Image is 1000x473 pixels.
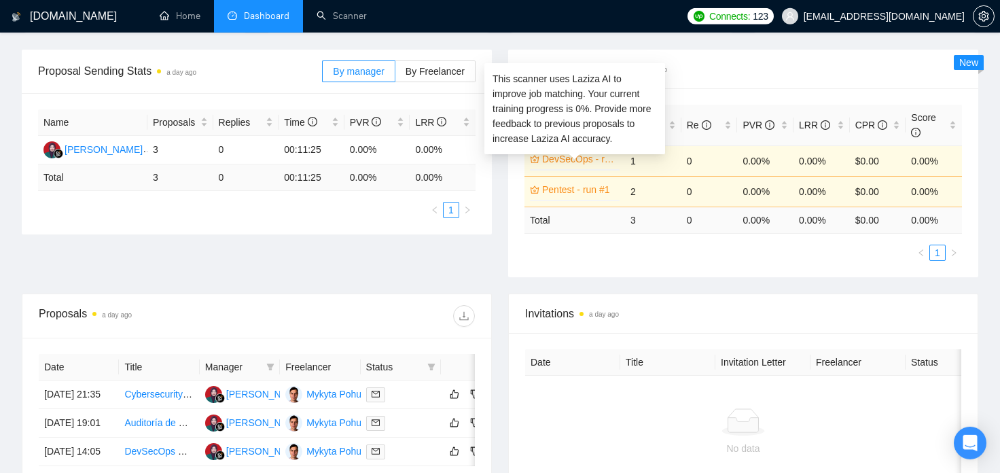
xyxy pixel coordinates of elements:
[213,164,279,191] td: 0
[54,149,63,158] img: gigradar-bm.png
[929,245,946,261] li: 1
[226,415,304,430] div: [PERSON_NAME]
[372,447,380,455] span: mail
[205,386,222,403] img: NF
[687,120,711,130] span: Re
[102,311,132,319] time: a day ago
[793,207,850,233] td: 0.00 %
[542,152,617,167] a: DevSecOps - run #1
[215,422,225,432] img: gigradar-bm.png
[228,11,237,20] span: dashboard
[470,417,480,428] span: dislike
[911,128,921,137] span: info-circle
[284,117,317,128] span: Time
[625,145,681,176] td: 1
[950,249,958,257] span: right
[344,136,410,164] td: 0.00%
[470,389,480,400] span: dislike
[205,415,222,432] img: NF
[119,354,199,381] th: Title
[454,311,474,321] span: download
[906,145,962,176] td: 0.00%
[450,389,459,400] span: like
[753,9,768,24] span: 123
[410,164,476,191] td: 0.00 %
[226,387,304,402] div: [PERSON_NAME]
[681,207,738,233] td: 0
[906,207,962,233] td: 0.00 %
[372,419,380,427] span: mail
[147,109,213,136] th: Proposals
[205,445,304,456] a: NF[PERSON_NAME]
[524,60,962,77] span: Scanner Breakdown
[285,386,302,403] img: MP
[810,349,906,376] th: Freelancer
[350,117,382,128] span: PVR
[715,349,810,376] th: Invitation Letter
[124,389,400,400] a: Cybersecurity Specialist for Network Security and Threat Analysis
[306,387,398,402] div: Mykyta Pohurzhelskyi
[850,207,906,233] td: $ 0.00
[765,120,774,130] span: info-circle
[737,176,793,207] td: 0.00%
[205,443,222,460] img: NF
[625,176,681,207] td: 2
[38,63,322,80] span: Proposal Sending Stats
[372,390,380,398] span: mail
[344,164,410,191] td: 0.00 %
[930,245,945,260] a: 1
[306,444,398,459] div: Mykyta Pohurzhelskyi
[709,9,750,24] span: Connects:
[43,141,60,158] img: NF
[119,409,199,438] td: Auditoría de Ciberseguridad Web y Evaluación de Código – Plataforma LegalTech
[453,305,475,327] button: download
[694,11,704,22] img: upwork-logo.png
[65,142,143,157] div: [PERSON_NAME]
[205,360,261,374] span: Manager
[285,388,398,399] a: MPMykyta Pohurzhelskyi
[799,120,830,130] span: LRR
[444,203,459,217] a: 1
[166,69,196,76] time: a day ago
[793,145,850,176] td: 0.00%
[743,120,774,130] span: PVR
[437,117,446,126] span: info-circle
[737,145,793,176] td: 0.00%
[124,417,470,428] a: Auditoría de Ciberseguridad Web y Evaluación de Código – Plataforma LegalTech
[459,202,476,218] button: right
[39,354,119,381] th: Date
[215,393,225,403] img: gigradar-bm.png
[855,120,887,130] span: CPR
[38,164,147,191] td: Total
[39,438,119,466] td: [DATE] 14:05
[285,443,302,460] img: MP
[205,388,304,399] a: NF[PERSON_NAME]
[467,443,483,459] button: dislike
[147,136,213,164] td: 3
[530,154,539,164] span: crown
[119,438,199,466] td: DevSecOps Manager (09_10_25PLNS)
[244,10,289,22] span: Dashboard
[38,109,147,136] th: Name
[279,136,344,164] td: 00:11:25
[443,202,459,218] li: 1
[917,249,925,257] span: left
[306,415,398,430] div: Mykyta Pohurzhelskyi
[625,207,681,233] td: 3
[821,120,830,130] span: info-circle
[450,417,459,428] span: like
[285,417,398,427] a: MPMykyta Pohurzhelskyi
[215,451,225,460] img: gigradar-bm.png
[124,446,291,457] a: DevSecOps Manager (09_10_25PLNS)
[39,409,119,438] td: [DATE] 19:01
[213,136,279,164] td: 0
[264,357,277,377] span: filter
[974,11,994,22] span: setting
[446,415,463,431] button: like
[119,381,199,409] td: Cybersecurity Specialist for Network Security and Threat Analysis
[525,349,620,376] th: Date
[959,57,978,68] span: New
[467,386,483,402] button: dislike
[459,202,476,218] li: Next Page
[463,206,471,214] span: right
